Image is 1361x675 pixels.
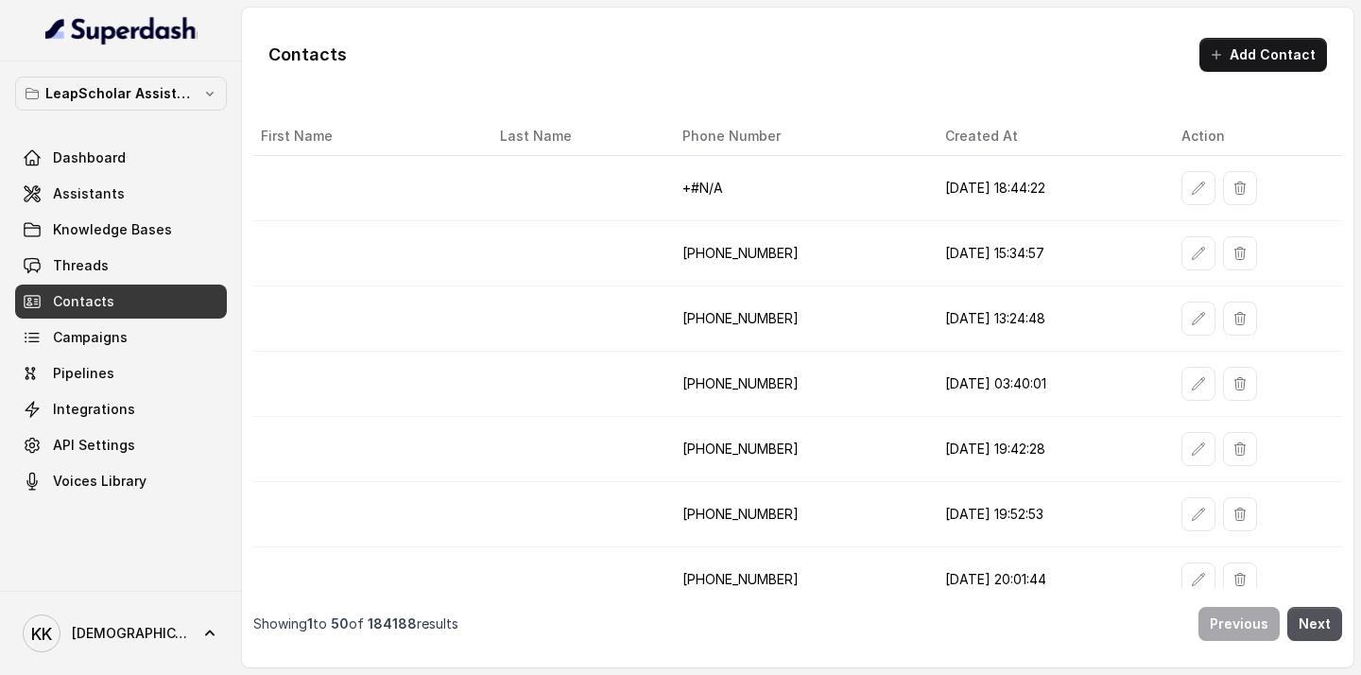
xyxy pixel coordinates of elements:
a: Integrations [15,392,227,426]
span: Voices Library [53,472,146,491]
td: [DATE] 03:40:01 [930,352,1166,417]
th: First Name [253,117,485,156]
span: Assistants [53,184,125,203]
span: 184188 [368,615,417,632]
td: [DATE] 13:24:48 [930,286,1166,352]
td: [DATE] 15:34:57 [930,221,1166,286]
a: Threads [15,249,227,283]
td: [PHONE_NUMBER] [667,352,929,417]
a: Contacts [15,285,227,319]
text: KK [31,624,52,644]
td: [DATE] 19:42:28 [930,417,1166,482]
th: Last Name [485,117,667,156]
a: API Settings [15,428,227,462]
span: Dashboard [53,148,126,167]
a: Knowledge Bases [15,213,227,247]
td: [PHONE_NUMBER] [667,547,929,613]
nav: Pagination [253,596,1342,652]
span: API Settings [53,436,135,455]
h1: Contacts [268,40,347,70]
td: [PHONE_NUMBER] [667,286,929,352]
a: [DEMOGRAPHIC_DATA] [15,607,227,660]
td: [DATE] 18:44:22 [930,156,1166,221]
p: LeapScholar Assistant [45,82,197,105]
span: 1 [307,615,313,632]
a: Voices Library [15,464,227,498]
span: Integrations [53,400,135,419]
p: Showing to of results [253,614,458,633]
td: [DATE] 20:01:44 [930,547,1166,613]
span: Campaigns [53,328,128,347]
td: [PHONE_NUMBER] [667,482,929,547]
img: light.svg [45,15,198,45]
td: [PHONE_NUMBER] [667,221,929,286]
a: Dashboard [15,141,227,175]
td: [DATE] 19:52:53 [930,482,1166,547]
span: 50 [331,615,349,632]
span: Knowledge Bases [53,220,172,239]
a: Assistants [15,177,227,211]
span: [DEMOGRAPHIC_DATA] [72,624,189,643]
a: Pipelines [15,356,227,390]
button: Add Contact [1199,38,1327,72]
button: Next [1287,607,1342,641]
th: Phone Number [667,117,929,156]
span: Threads [53,256,109,275]
td: +#N/A [667,156,929,221]
a: Campaigns [15,320,227,355]
button: Previous [1198,607,1280,641]
th: Created At [930,117,1166,156]
th: Action [1166,117,1342,156]
span: Pipelines [53,364,114,383]
span: Contacts [53,292,114,311]
button: LeapScholar Assistant [15,77,227,111]
td: [PHONE_NUMBER] [667,417,929,482]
